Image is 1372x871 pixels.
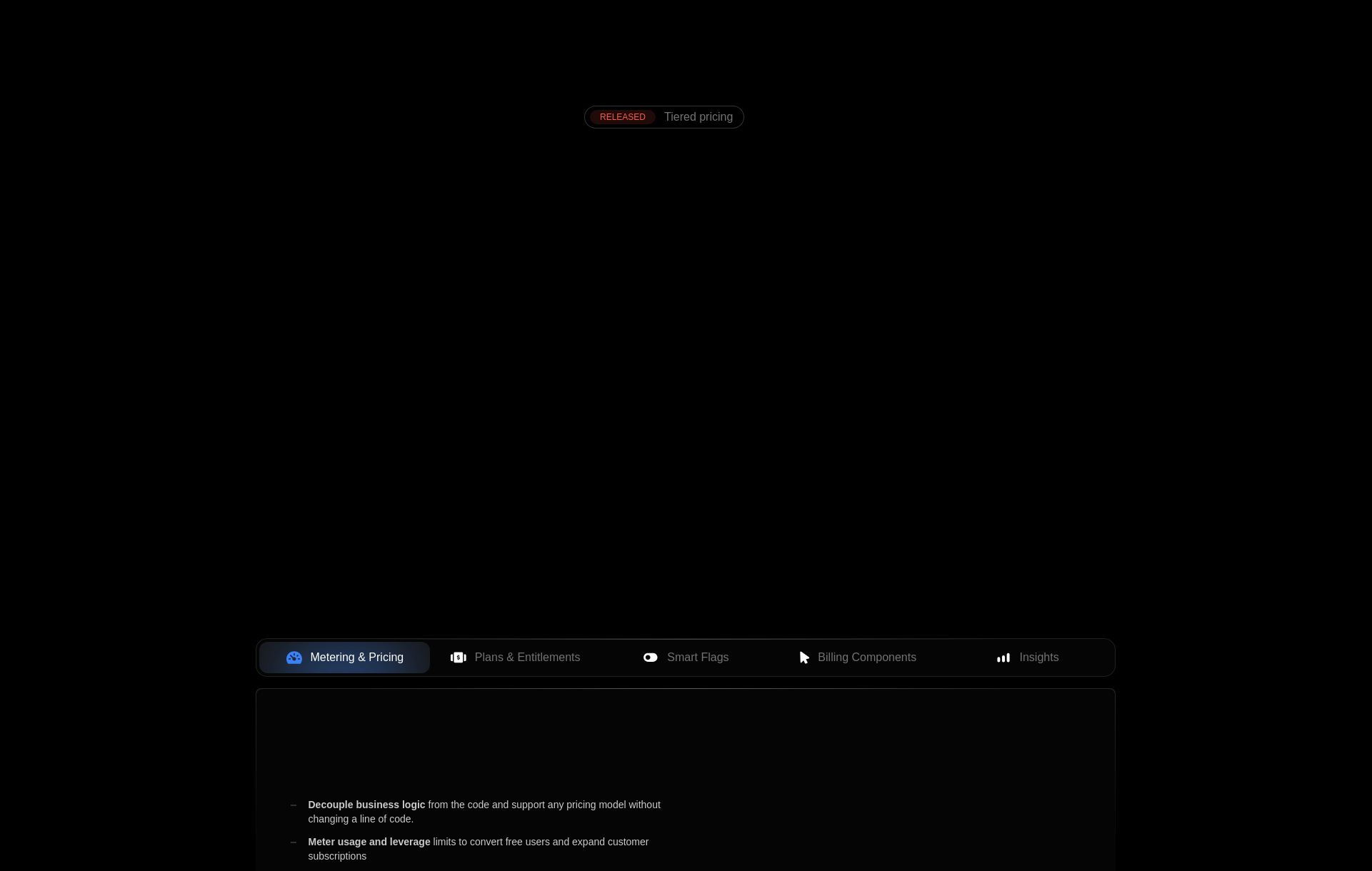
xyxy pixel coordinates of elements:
[664,111,733,124] span: Tiered pricing
[291,797,696,826] div: from the code and support any pricing model without changing a line of code.
[590,110,656,124] div: RELEASED
[942,642,1113,673] button: Insights
[430,642,601,673] button: Plans & Entitlements
[601,642,771,673] button: Smart Flags
[311,649,404,666] span: Metering & Pricing
[475,649,581,666] span: Plans & Entitlements
[259,642,430,673] button: Metering & Pricing
[818,649,916,666] span: Billing Components
[308,799,425,810] span: Decouple business logic
[771,642,942,673] button: Billing Components
[1020,649,1059,666] span: Insights
[308,836,430,847] span: Meter usage and leverage
[590,110,733,124] a: [object Object],[object Object]
[291,835,696,863] div: limits to convert free users and expand customer subscriptions
[667,649,728,666] span: Smart Flags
